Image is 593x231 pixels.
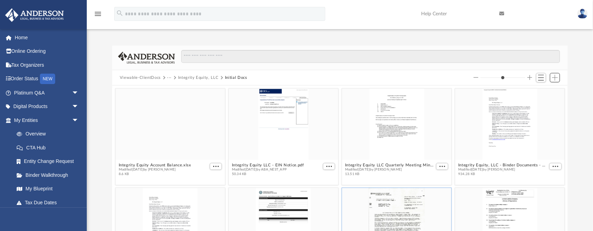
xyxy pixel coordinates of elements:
span: Modified [DATE] by ABA_NEST_APP [232,167,304,172]
a: My Blueprint [10,182,86,196]
a: Home [5,31,89,44]
div: NEW [40,74,55,84]
button: Viewable-ClientDocs [120,75,161,81]
button: Initial Docs [225,75,247,81]
button: More options [210,163,222,170]
a: Digital Productsarrow_drop_down [5,100,89,114]
button: More options [323,163,335,170]
input: Column size [481,75,525,80]
span: arrow_drop_down [72,100,86,114]
a: Online Ordering [5,44,89,58]
button: ··· [167,75,172,81]
i: menu [94,10,102,18]
a: CTA Hub [10,141,89,155]
button: Integrity Equity, LLC [178,75,219,81]
a: Tax Due Dates [10,196,89,209]
button: Integrity Equity LLC - EIN Notice.pdf [232,163,304,167]
a: Binder Walkthrough [10,168,89,182]
button: Integrity Equity LLC Quarterly Meeting Minutes - [DATE].docx [345,163,435,167]
img: User Pic [577,9,588,19]
span: 8.6 KB [118,172,191,176]
button: Integrity Equity Account Balance.xlsx [118,163,191,167]
button: More options [436,163,449,170]
span: 50.34 KB [232,172,304,176]
a: menu [94,13,102,18]
button: Integrity Equity, LLC - Binder Documents - DocuSigned.pdf [458,163,548,167]
button: Switch to List View [536,73,546,83]
a: Platinum Q&Aarrow_drop_down [5,86,89,100]
button: Add [550,73,560,83]
span: Modified [DATE] by [PERSON_NAME] [458,167,548,172]
span: arrow_drop_down [72,86,86,100]
span: 934.28 KB [458,172,548,176]
img: Anderson Advisors Platinum Portal [3,8,66,22]
span: arrow_drop_down [72,113,86,127]
span: 13.51 KB [345,172,435,176]
button: More options [549,163,562,170]
span: Modified [DATE] by [PERSON_NAME] [345,167,435,172]
a: My Entitiesarrow_drop_down [5,113,89,127]
input: Search files and folders [181,50,560,63]
button: Increase column size [527,75,532,80]
i: search [116,9,124,17]
button: Decrease column size [474,75,478,80]
span: Modified [DATE] by [PERSON_NAME] [118,167,191,172]
a: Order StatusNEW [5,72,89,86]
a: Tax Organizers [5,58,89,72]
a: Overview [10,127,89,141]
a: Entity Change Request [10,155,89,168]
